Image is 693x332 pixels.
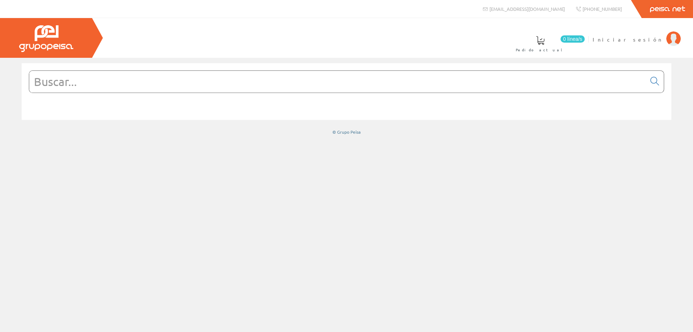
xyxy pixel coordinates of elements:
[583,6,622,12] span: [PHONE_NUMBER]
[29,71,646,92] input: Buscar...
[489,6,565,12] span: [EMAIL_ADDRESS][DOMAIN_NAME]
[19,25,73,52] img: Grupo Peisa
[593,30,681,37] a: Iniciar sesión
[22,129,671,135] div: © Grupo Peisa
[516,46,565,53] span: Pedido actual
[561,35,585,43] span: 0 línea/s
[593,36,663,43] span: Iniciar sesión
